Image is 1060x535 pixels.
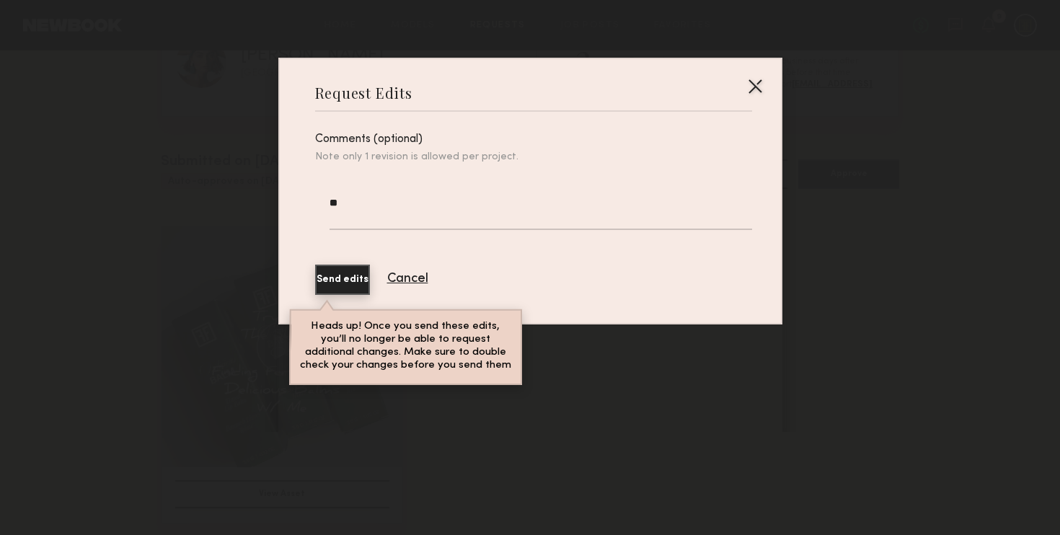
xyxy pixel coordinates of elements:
button: Cancel [387,273,428,286]
p: Heads up! Once you send these edits, you’ll no longer be able to request additional changes. Make... [300,319,511,371]
div: Comments (optional) [315,133,752,146]
div: Note only 1 revision is allowed per project. [315,151,752,164]
button: Send edits [315,265,370,295]
div: Request Edits [315,83,412,102]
